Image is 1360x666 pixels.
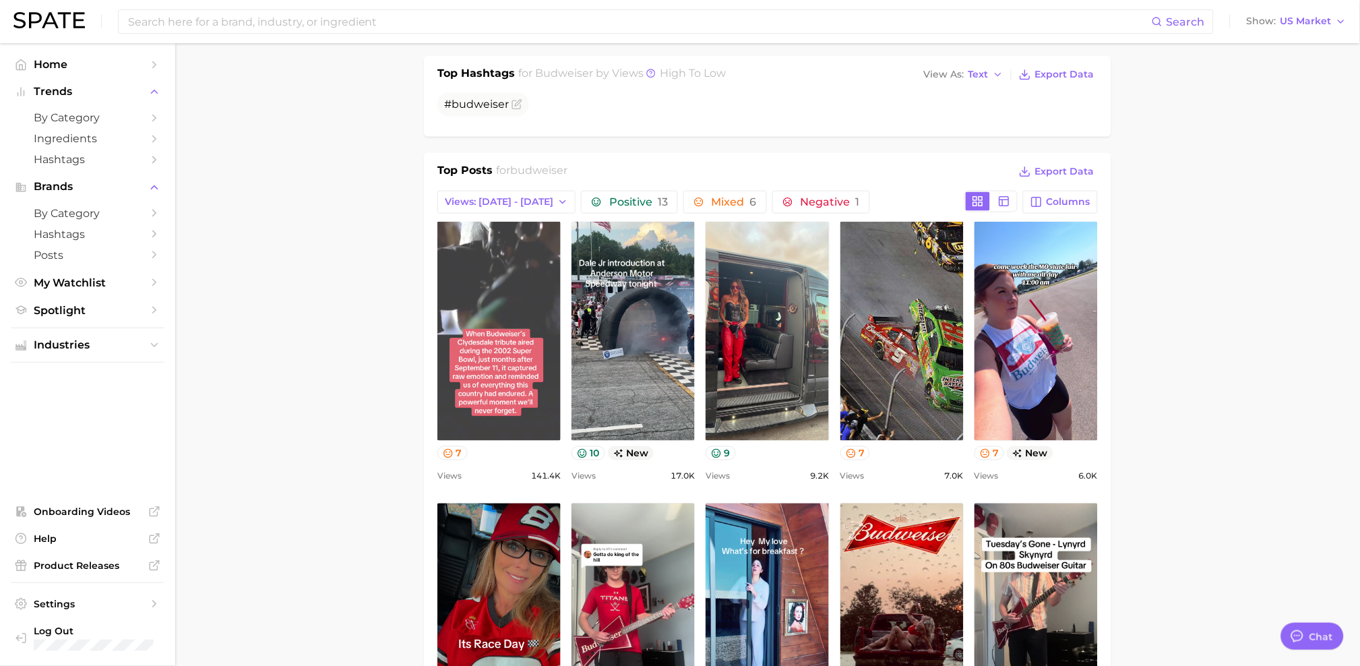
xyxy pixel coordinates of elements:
[34,86,142,98] span: Trends
[497,162,568,183] h2: for
[34,249,142,262] span: Posts
[127,10,1152,33] input: Search here for a brand, industry, or ingredient
[11,107,164,128] a: by Category
[34,559,142,572] span: Product Releases
[11,149,164,170] a: Hashtags
[11,502,164,522] a: Onboarding Videos
[840,446,871,460] button: 7
[11,528,164,549] a: Help
[511,164,568,177] span: budweiser
[811,468,830,485] span: 9.2k
[658,195,668,208] span: 13
[34,228,142,241] span: Hashtags
[11,203,164,224] a: by Category
[531,468,561,485] span: 141.4k
[11,594,164,614] a: Settings
[437,65,515,84] h1: Top Hashtags
[34,625,154,637] span: Log Out
[571,446,605,460] button: 10
[1047,196,1090,208] span: Columns
[921,66,1007,84] button: View AsText
[34,533,142,545] span: Help
[1167,16,1205,28] span: Search
[840,468,865,485] span: Views
[11,272,164,293] a: My Watchlist
[571,468,596,485] span: Views
[11,300,164,321] a: Spotlight
[968,71,989,78] span: Text
[34,181,142,193] span: Brands
[11,335,164,355] button: Industries
[750,195,757,208] span: 6
[945,468,964,485] span: 7.0k
[34,276,142,289] span: My Watchlist
[1280,18,1332,25] span: US Market
[1007,446,1053,460] span: new
[452,98,509,111] span: budweiser
[437,468,462,485] span: Views
[1243,13,1350,30] button: ShowUS Market
[34,111,142,124] span: by Category
[437,191,576,214] button: Views: [DATE] - [DATE]
[660,67,727,80] span: high to low
[975,446,1005,460] button: 7
[11,128,164,149] a: Ingredients
[34,207,142,220] span: by Category
[11,621,164,655] a: Log out. Currently logged in with e-mail jhayes@hunterpr.com.
[34,58,142,71] span: Home
[34,506,142,518] span: Onboarding Videos
[706,446,736,460] button: 9
[11,224,164,245] a: Hashtags
[34,132,142,145] span: Ingredients
[13,12,85,28] img: SPATE
[34,598,142,610] span: Settings
[608,446,654,460] span: new
[801,197,860,208] span: Negative
[34,304,142,317] span: Spotlight
[609,197,668,208] span: Positive
[856,195,860,208] span: 1
[519,65,727,84] h2: for by Views
[34,153,142,166] span: Hashtags
[671,468,695,485] span: 17.0k
[11,177,164,197] button: Brands
[11,555,164,576] a: Product Releases
[706,468,730,485] span: Views
[512,99,522,110] button: Flag as miscategorized or irrelevant
[1016,162,1098,181] button: Export Data
[975,468,999,485] span: Views
[536,67,594,80] span: budweiser
[11,82,164,102] button: Trends
[34,339,142,351] span: Industries
[1035,166,1094,177] span: Export Data
[445,196,553,208] span: Views: [DATE] - [DATE]
[11,245,164,266] a: Posts
[1016,65,1098,84] button: Export Data
[11,54,164,75] a: Home
[1247,18,1276,25] span: Show
[1079,468,1098,485] span: 6.0k
[712,197,757,208] span: Mixed
[444,98,509,111] span: #
[437,446,468,460] button: 7
[1035,69,1094,80] span: Export Data
[924,71,964,78] span: View As
[1023,191,1098,214] button: Columns
[437,162,493,183] h1: Top Posts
